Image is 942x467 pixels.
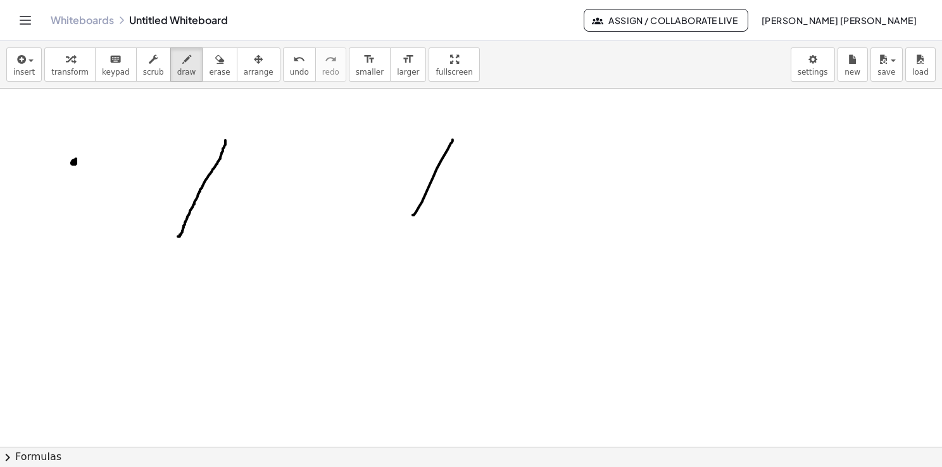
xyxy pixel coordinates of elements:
span: keypad [102,68,130,77]
span: draw [177,68,196,77]
button: keyboardkeypad [95,47,137,82]
span: redo [322,68,339,77]
button: redoredo [315,47,346,82]
span: load [912,68,929,77]
span: [PERSON_NAME] [PERSON_NAME] [761,15,917,26]
span: scrub [143,68,164,77]
button: format_sizesmaller [349,47,391,82]
span: save [877,68,895,77]
span: arrange [244,68,273,77]
button: new [838,47,868,82]
button: arrange [237,47,280,82]
span: undo [290,68,309,77]
button: undoundo [283,47,316,82]
button: insert [6,47,42,82]
span: Assign / Collaborate Live [594,15,738,26]
i: format_size [402,52,414,67]
button: load [905,47,936,82]
button: format_sizelarger [390,47,426,82]
i: keyboard [110,52,122,67]
button: Assign / Collaborate Live [584,9,749,32]
button: transform [44,47,96,82]
span: fullscreen [436,68,472,77]
span: settings [798,68,828,77]
span: transform [51,68,89,77]
button: fullscreen [429,47,479,82]
i: undo [293,52,305,67]
button: scrub [136,47,171,82]
span: insert [13,68,35,77]
button: Toggle navigation [15,10,35,30]
span: smaller [356,68,384,77]
a: Whiteboards [51,14,114,27]
i: format_size [363,52,375,67]
i: redo [325,52,337,67]
button: erase [202,47,237,82]
button: save [870,47,903,82]
button: draw [170,47,203,82]
button: [PERSON_NAME] [PERSON_NAME] [751,9,927,32]
span: larger [397,68,419,77]
span: new [845,68,860,77]
span: erase [209,68,230,77]
button: settings [791,47,835,82]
